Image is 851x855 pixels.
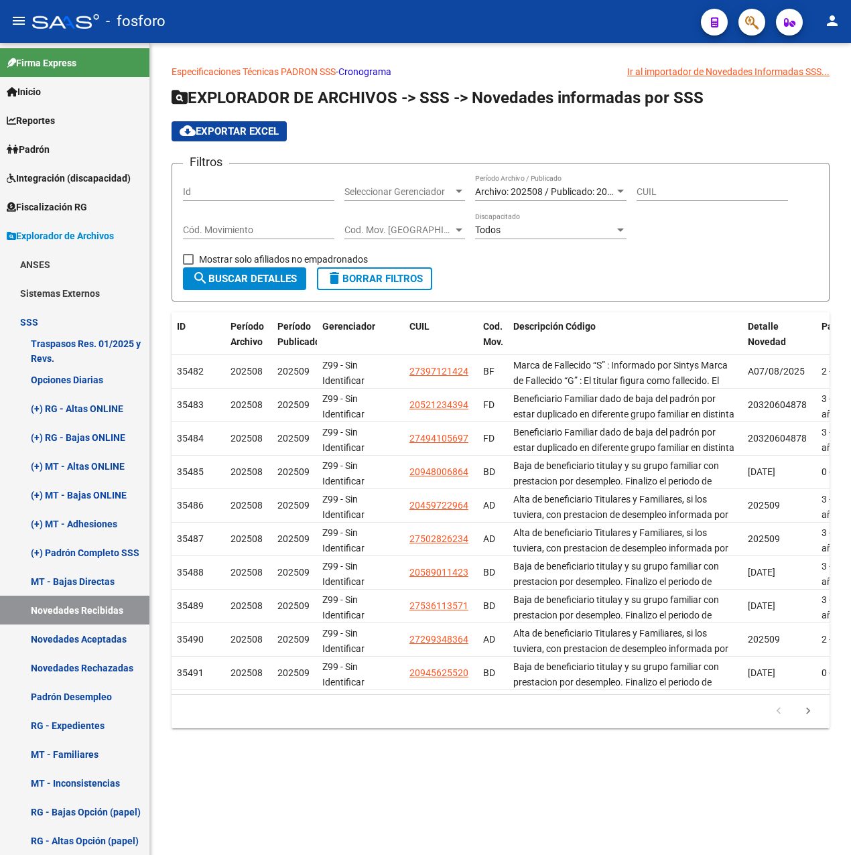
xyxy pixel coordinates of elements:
[11,13,27,29] mat-icon: menu
[7,56,76,70] span: Firma Express
[231,667,263,678] span: 202508
[177,433,204,444] span: 35484
[748,433,807,444] span: 20320604878
[409,433,468,444] span: 27494105697
[322,494,365,520] span: Z99 - Sin Identificar
[326,270,342,286] mat-icon: delete
[322,628,365,654] span: Z99 - Sin Identificar
[180,125,279,137] span: Exportar EXCEL
[748,321,786,347] span: Detalle Novedad
[322,393,365,419] span: Z99 - Sin Identificar
[409,600,468,611] span: 27536113571
[766,704,791,719] a: go to previous page
[177,500,204,511] span: 35486
[7,200,87,214] span: Fiscalización RG
[513,460,732,532] span: Baja de beneficiario titulay y su grupo familiar con prestacion por desempleo. Finalizo el period...
[183,267,306,290] button: Buscar Detalles
[231,567,263,578] span: 202508
[748,366,805,377] span: A07/08/2025
[409,399,468,410] span: 20521234394
[409,667,468,678] span: 20945625520
[409,500,468,511] span: 20459722964
[199,251,368,267] span: Mostrar solo afiliados no empadronados
[177,399,204,410] span: 35483
[317,267,432,290] button: Borrar Filtros
[7,113,55,128] span: Reportes
[338,66,391,77] a: Cronograma
[172,88,704,107] span: EXPLORADOR DE ARCHIVOS -> SSS -> Novedades informadas por SSS
[748,600,775,611] span: [DATE]
[483,433,495,444] span: FD
[483,399,495,410] span: FD
[513,393,736,480] span: Beneficiario Familiar dado de baja del padrón por estar duplicado en diferente grupo familiar en ...
[513,427,736,514] span: Beneficiario Familiar dado de baja del padrón por estar duplicado en diferente grupo familiar en ...
[483,500,495,511] span: AD
[277,634,310,645] span: 202509
[508,312,742,371] datatable-header-cell: Descripción Código
[183,153,229,172] h3: Filtros
[231,533,263,544] span: 202508
[483,321,503,347] span: Cod. Mov.
[231,366,263,377] span: 202508
[513,594,732,666] span: Baja de beneficiario titulay y su grupo familiar con prestacion por desempleo. Finalizo el period...
[177,321,186,332] span: ID
[272,312,317,371] datatable-header-cell: Período Publicado
[483,600,495,611] span: BD
[172,121,287,141] button: Exportar EXCEL
[748,399,807,410] span: 20320604878
[748,634,780,645] span: 202509
[748,466,775,477] span: [DATE]
[322,360,365,386] span: Z99 - Sin Identificar
[322,427,365,453] span: Z99 - Sin Identificar
[177,533,204,544] span: 35487
[748,567,775,578] span: [DATE]
[231,466,263,477] span: 202508
[177,366,204,377] span: 35482
[795,704,821,719] a: go to next page
[513,360,735,599] span: Marca de Fallecido “S” : Informado por Sintys Marca de Fallecido “G” : El titular figura como fal...
[322,661,365,687] span: Z99 - Sin Identificar
[277,533,310,544] span: 202509
[172,312,225,371] datatable-header-cell: ID
[475,224,501,235] span: Todos
[172,66,336,77] a: Especificaciones Técnicas PADRON SSS
[277,321,320,347] span: Período Publicado
[513,321,596,332] span: Descripción Código
[748,667,775,678] span: [DATE]
[322,321,375,332] span: Gerenciador
[409,321,430,332] span: CUIL
[172,64,830,79] p: -
[277,600,310,611] span: 202509
[277,366,310,377] span: 202509
[277,433,310,444] span: 202509
[277,500,310,511] span: 202509
[409,466,468,477] span: 20948006864
[277,567,310,578] span: 202509
[231,321,264,347] span: Período Archivo
[404,312,478,371] datatable-header-cell: CUIL
[513,494,728,566] span: Alta de beneficiario Titulares y Familiares, si los tuviera, con prestacion de desempleo informad...
[824,13,840,29] mat-icon: person
[322,527,365,553] span: Z99 - Sin Identificar
[326,273,423,285] span: Borrar Filtros
[7,171,131,186] span: Integración (discapacidad)
[483,366,495,377] span: BF
[344,224,453,236] span: Cod. Mov. [GEOGRAPHIC_DATA]
[277,667,310,678] span: 202509
[344,186,453,198] span: Seleccionar Gerenciador
[177,466,204,477] span: 35485
[277,399,310,410] span: 202509
[483,634,495,645] span: AD
[7,142,50,157] span: Padrón
[627,64,830,79] div: Ir al importador de Novedades Informadas SSS...
[513,661,732,733] span: Baja de beneficiario titulay y su grupo familiar con prestacion por desempleo. Finalizo el period...
[478,312,508,371] datatable-header-cell: Cod. Mov.
[177,667,204,678] span: 35491
[317,312,404,371] datatable-header-cell: Gerenciador
[409,567,468,578] span: 20589011423
[7,228,114,243] span: Explorador de Archivos
[177,634,204,645] span: 35490
[513,561,732,633] span: Baja de beneficiario titulay y su grupo familiar con prestacion por desempleo. Finalizo el period...
[322,460,365,486] span: Z99 - Sin Identificar
[225,312,272,371] datatable-header-cell: Período Archivo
